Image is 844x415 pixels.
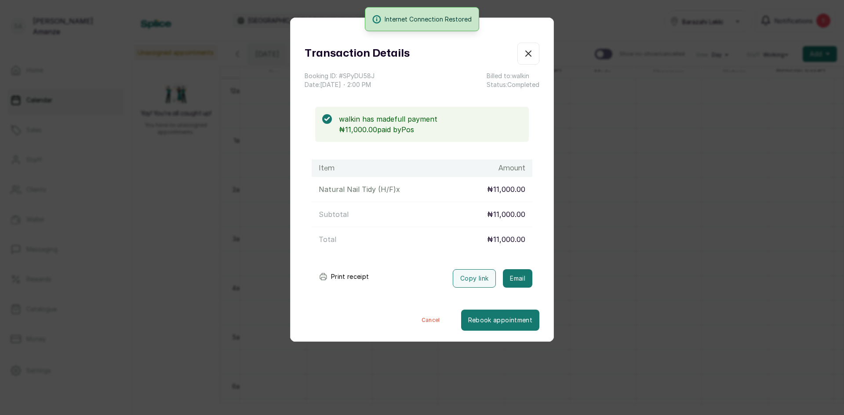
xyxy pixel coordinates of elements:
p: ₦11,000.00 [487,184,525,195]
p: Date: [DATE] ・ 2:00 PM [305,80,375,89]
h1: Amount [498,163,525,173]
p: ₦11,000.00 [487,234,525,245]
span: Internet Connection Restored [385,14,472,24]
button: Cancel [400,310,461,331]
p: Total [319,234,336,245]
button: Email [503,269,532,288]
button: Copy link [453,269,496,288]
p: ₦11,000.00 paid by Pos [339,124,522,135]
p: Status: Completed [487,80,539,89]
p: ₦11,000.00 [487,209,525,220]
p: Natural Nail Tidy (H/F) x [319,184,400,195]
h1: Item [319,163,335,173]
p: Subtotal [319,209,349,220]
button: Print receipt [312,268,376,285]
p: Booking ID: # SPyDU58J [305,72,375,80]
button: Rebook appointment [461,310,539,331]
h1: Transaction Details [305,46,410,61]
p: walkin has made full payment [339,114,522,124]
p: Billed to: walkin [487,72,539,80]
